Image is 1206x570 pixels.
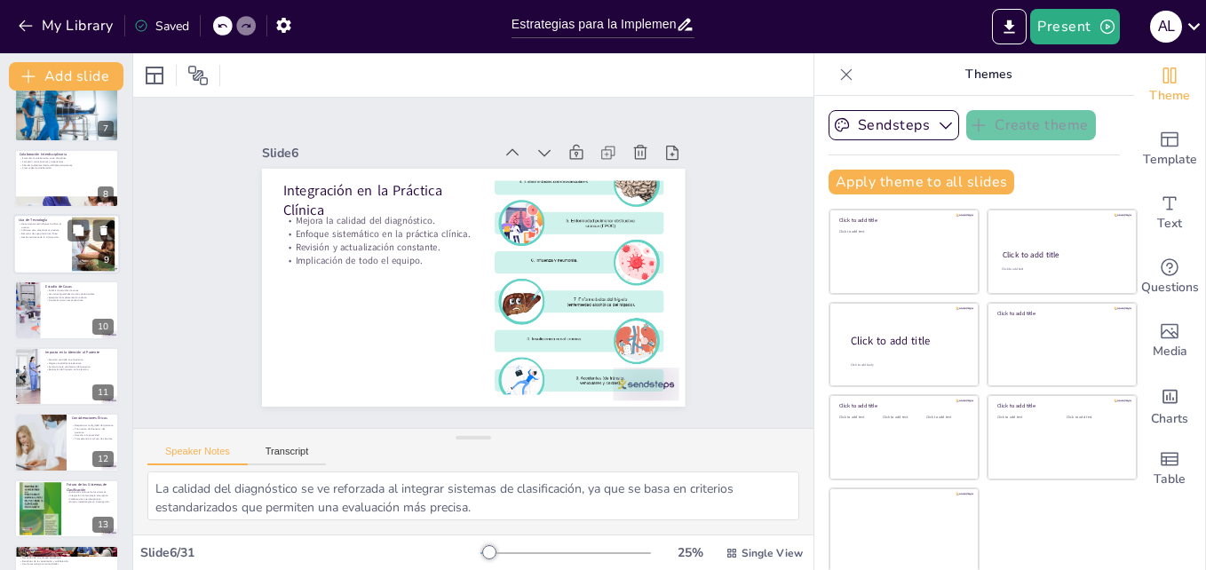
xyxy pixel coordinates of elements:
[72,438,114,441] p: Transparencia en el uso de sistemas.
[99,253,115,269] div: 9
[19,218,67,223] p: Uso de Tecnología
[147,446,248,465] button: Speaker Notes
[262,145,493,162] div: Slide 6
[14,347,119,406] div: 11
[1157,214,1182,234] span: Text
[14,479,119,538] div: 13
[45,350,114,355] p: Impacto en la Atención al Paciente
[20,163,114,167] p: Abordar problemas desde múltiples perspectivas.
[1134,309,1205,373] div: Add images, graphics, shapes or video
[187,65,209,86] span: Position
[512,12,676,37] input: Insert title
[1143,150,1197,170] span: Template
[829,170,1014,194] button: Apply theme to all slides
[92,451,114,467] div: 12
[248,446,327,465] button: Transcript
[839,230,966,234] div: Click to add text
[67,500,114,503] p: Nuevas metodologías en investigación.
[1002,267,1120,272] div: Click to add text
[140,544,480,561] div: Slide 6 / 31
[20,563,114,566] p: Uso de tecnología como facilitador.
[1134,181,1205,245] div: Add text boxes
[20,156,114,160] p: Fomentar la colaboración entre disciplinas.
[45,284,114,289] p: Estudio de Casos
[966,110,1096,140] button: Create theme
[14,413,119,471] div: 12
[1134,373,1205,437] div: Add charts and graphs
[1134,245,1205,309] div: Get real-time input from your audience
[45,298,114,302] p: Inspiración para nuevas prácticas.
[1030,9,1119,44] button: Present
[14,83,119,141] div: 7
[72,424,114,428] p: Respeto por la dignidad del paciente.
[839,416,879,420] div: Click to add text
[851,362,963,367] div: Click to add body
[20,94,114,98] p: Retroalimentación de los profesionales.
[1134,117,1205,181] div: Add ready made slides
[72,428,114,434] p: Priorización del bienestar del paciente.
[45,361,114,365] p: Mejores resultados terapéuticos.
[14,149,119,208] div: 8
[19,222,67,228] p: Herramientas tecnológicas facilitan el acceso.
[98,121,114,137] div: 7
[92,384,114,400] div: 11
[883,416,923,420] div: Click to add text
[283,254,473,267] p: Implicación de todo el equipo.
[67,497,114,501] p: Colaboración interdisciplinaria.
[45,365,114,368] p: Aumento de la satisfacción del paciente.
[72,416,114,421] p: Consideraciones Éticas
[98,186,114,202] div: 8
[829,110,959,140] button: Sendsteps
[1151,409,1188,429] span: Charts
[926,416,966,420] div: Click to add text
[20,556,114,559] p: Necesidad de un enfoque estratégico.
[67,494,114,497] p: Integración de tecnología emergente.
[93,219,115,241] button: Delete Slide
[45,358,114,361] p: Atención centrada en el paciente.
[742,546,803,560] span: Single View
[134,18,189,35] div: Saved
[72,434,114,438] p: Derecho a la privacidad.
[997,416,1053,420] div: Click to add text
[20,152,114,157] p: Colaboración Interdisciplinaria
[147,471,799,520] textarea: La calidad del diagnóstico se ve reforzada al integrar sistemas de clasificación, ya que se basa ...
[283,180,473,219] p: Integración en la Práctica Clínica
[1134,437,1205,501] div: Add a table
[992,9,1027,44] button: Export to PowerPoint
[283,214,473,227] p: Mejora la calidad del diagnóstico.
[1134,53,1205,117] div: Change the overall theme
[20,166,114,170] p: Crear redes de colaboración.
[9,62,123,91] button: Add slide
[283,227,473,241] p: Enfoque sistemático en la práctica clínica.
[997,402,1124,409] div: Click to add title
[13,12,121,40] button: My Library
[67,482,114,492] p: Futuro de los Sistemas de Clasificación
[20,160,114,163] p: Compartir conocimientos y experiencias.
[851,333,964,348] div: Click to add title
[45,295,114,298] p: Ejemplos de implementación exitosa.
[140,61,169,90] div: Layout
[19,229,67,233] p: Software para diagnósticos precisos.
[45,289,114,292] p: Análisis de estudios de casos.
[14,281,119,339] div: 10
[861,53,1116,96] p: Themes
[20,91,114,94] p: Evaluaciones periódicas son necesarias.
[19,232,67,235] p: Recursos de capacitación en línea.
[13,214,120,274] div: 9
[1067,416,1123,420] div: Click to add text
[20,97,114,100] p: Revisión de resultados con pacientes.
[1141,278,1199,297] span: Questions
[839,402,966,409] div: Click to add title
[1150,9,1182,44] button: A l
[1150,11,1182,43] div: A l
[67,490,114,494] p: Evolución continua de los sistemas.
[1154,470,1186,489] span: Table
[669,544,711,561] div: 25 %
[45,292,114,296] p: Lecciones aprendidas de otros profesionales.
[1003,249,1121,260] div: Click to add title
[45,368,114,371] p: Evaluación del impacto en la atención.
[19,235,67,239] p: Gestión eficiente de la información.
[997,310,1124,317] div: Click to add title
[839,217,966,224] div: Click to add title
[20,553,114,557] p: Importancia de la implementación.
